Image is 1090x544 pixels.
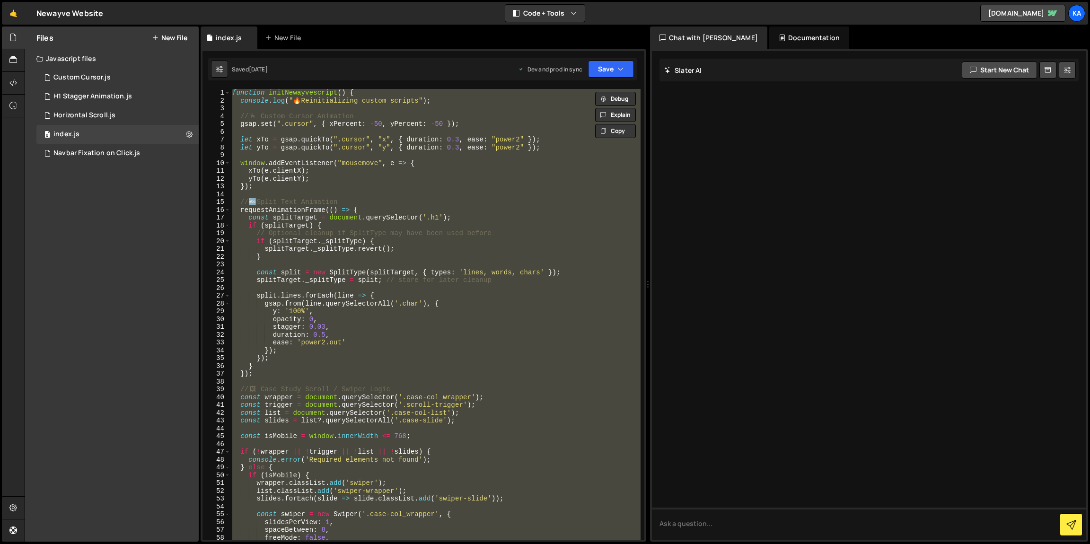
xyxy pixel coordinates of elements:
div: 46 [202,440,230,448]
div: 4 [202,113,230,121]
div: 3 [202,105,230,113]
div: 13 [202,183,230,191]
div: 34 [202,347,230,355]
div: Documentation [769,26,849,49]
div: 24 [202,269,230,277]
div: 49 [202,464,230,472]
div: 25 [202,276,230,284]
h2: Slater AI [664,66,702,75]
div: 22 [202,253,230,261]
div: 27 [202,292,230,300]
button: New File [152,34,187,42]
button: Code + Tools [505,5,585,22]
div: index.js [216,33,242,43]
div: 53 [202,495,230,503]
div: Chat with [PERSON_NAME] [650,26,767,49]
div: 41 [202,401,230,409]
div: 54 [202,503,230,511]
div: 14560/37687.js [36,125,199,144]
div: 12 [202,175,230,183]
div: 2 [202,97,230,105]
div: 42 [202,409,230,417]
div: 19 [202,229,230,237]
div: 18 [202,222,230,230]
div: index.js [53,130,79,139]
div: 43 [202,417,230,425]
div: 14560/37617.js [36,106,199,125]
div: 21 [202,245,230,253]
div: 20 [202,237,230,246]
div: 7 [202,136,230,144]
div: 28 [202,300,230,308]
div: 56 [202,518,230,526]
div: 10 [202,159,230,167]
div: 17 [202,214,230,222]
a: 🤙 [2,2,25,25]
div: 30 [202,316,230,324]
div: 11 [202,167,230,175]
div: 14 [202,191,230,199]
div: 58 [202,534,230,542]
div: 36 [202,362,230,370]
div: 33 [202,339,230,347]
button: Explain [595,108,636,122]
div: 1 [202,89,230,97]
div: 26 [202,284,230,292]
div: Horizontal Scroll.js [53,111,115,120]
div: Navbar Fixation on Click.js [53,149,140,158]
div: 23 [202,261,230,269]
button: Copy [595,124,636,138]
div: 14560/37672.js [36,144,199,163]
div: 55 [202,510,230,518]
div: 16 [202,206,230,214]
div: Javascript files [25,49,199,68]
div: 45 [202,432,230,440]
div: 44 [202,425,230,433]
div: Custom Cursor.js [53,73,111,82]
div: 15 [202,198,230,206]
div: H1 Stagger Animation.js [53,92,132,101]
a: [DOMAIN_NAME] [980,5,1065,22]
div: Newayve Website [36,8,103,19]
div: 51 [202,479,230,487]
div: 14560/37686.js [36,68,199,87]
div: 6 [202,128,230,136]
div: 37 [202,370,230,378]
button: Save [588,61,634,78]
div: 57 [202,526,230,534]
div: 52 [202,487,230,495]
div: 9 [202,151,230,159]
div: 38 [202,378,230,386]
div: 29 [202,307,230,316]
div: 48 [202,456,230,464]
div: Dev and prod in sync [518,65,582,73]
span: 0 [44,132,50,139]
div: 31 [202,323,230,331]
div: 47 [202,448,230,456]
a: Ka [1068,5,1085,22]
div: 14560/37673.js [36,87,199,106]
div: [DATE] [249,65,268,73]
div: 50 [202,472,230,480]
div: 40 [202,394,230,402]
div: 32 [202,331,230,339]
button: Debug [595,92,636,106]
div: 8 [202,144,230,152]
div: Saved [232,65,268,73]
div: New File [265,33,305,43]
button: Start new chat [962,61,1037,79]
div: 39 [202,386,230,394]
div: 35 [202,354,230,362]
div: 5 [202,120,230,128]
h2: Files [36,33,53,43]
